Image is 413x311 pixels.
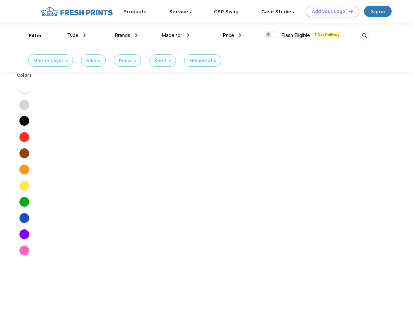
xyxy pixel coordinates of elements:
[67,32,78,38] span: Type
[214,60,216,62] img: filter_cancel.svg
[162,32,182,38] span: Made for
[187,33,189,37] img: dropdown.png
[359,30,370,41] img: desktop_search.svg
[98,60,100,62] img: filter_cancel.svg
[364,6,392,17] a: Sign in
[86,57,96,64] div: Nike
[313,32,341,38] span: 5 Day Delivery
[169,60,171,62] img: filter_cancel.svg
[214,9,239,15] a: CSR Swag
[371,8,385,15] div: Sign in
[154,57,167,64] div: Karst
[281,32,310,38] span: Flash Eligible
[115,32,130,38] span: Brands
[39,6,115,17] img: fo%20logo%202.webp
[12,72,37,79] div: Colors
[134,60,136,62] img: filter_cancel.svg
[33,57,64,64] div: Marine Layer
[135,33,137,37] img: dropdown.png
[312,9,345,14] div: Add your Logo
[223,32,234,38] span: Price
[189,57,212,64] div: Elemental
[239,33,241,37] img: dropdown.png
[124,9,147,15] a: Products
[169,9,191,15] a: Services
[29,32,42,40] div: Filter
[119,57,132,64] div: Puma
[65,60,68,62] img: filter_cancel.svg
[83,33,86,37] img: dropdown.png
[348,9,353,13] img: DT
